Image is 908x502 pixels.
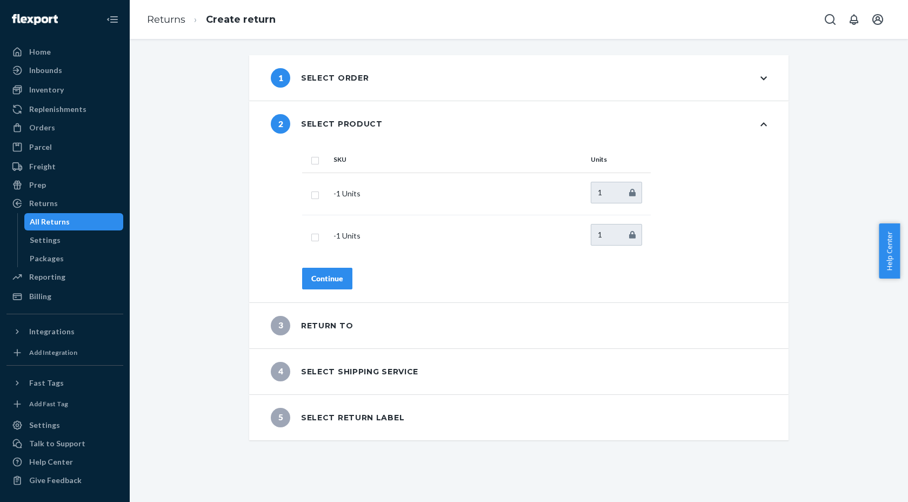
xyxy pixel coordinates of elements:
[6,417,123,434] a: Settings
[586,147,651,173] th: Units
[12,14,58,25] img: Flexport logo
[819,9,841,30] button: Open Search Box
[29,272,65,282] div: Reporting
[29,84,64,95] div: Inventory
[271,68,369,88] div: Select order
[333,188,582,199] p: - 1 Units
[29,142,52,153] div: Parcel
[6,119,123,136] a: Orders
[29,291,51,302] div: Billing
[147,14,185,25] a: Returns
[24,250,124,267] a: Packages
[271,316,290,335] span: 3
[271,114,290,134] span: 2
[6,43,123,61] a: Home
[29,399,68,408] div: Add Fast Tag
[6,176,123,194] a: Prep
[29,475,82,486] div: Give Feedback
[867,9,889,30] button: Open account menu
[6,81,123,98] a: Inventory
[24,232,124,249] a: Settings
[138,4,284,36] ol: breadcrumbs
[6,323,123,340] button: Integrations
[271,316,353,335] div: Return to
[29,180,46,190] div: Prep
[271,114,383,134] div: Select product
[271,362,290,381] span: 4
[843,9,865,30] button: Open notifications
[102,9,123,30] button: Close Navigation
[30,216,70,227] div: All Returns
[6,288,123,305] a: Billing
[6,138,123,156] a: Parcel
[6,435,123,452] a: Talk to Support
[879,223,900,279] button: Help Center
[29,104,86,115] div: Replenishments
[29,457,73,467] div: Help Center
[24,213,124,230] a: All Returns
[6,268,123,286] a: Reporting
[29,438,85,449] div: Talk to Support
[591,224,642,246] input: Enter quantity
[29,326,75,337] div: Integrations
[6,158,123,175] a: Freight
[29,161,56,172] div: Freight
[6,345,123,361] a: Add Integration
[333,230,582,241] p: - 1 Units
[29,378,64,388] div: Fast Tags
[206,14,276,25] a: Create return
[6,453,123,471] a: Help Center
[6,472,123,489] button: Give Feedback
[29,47,51,57] div: Home
[271,68,290,88] span: 1
[30,253,64,264] div: Packages
[29,65,62,76] div: Inbounds
[6,396,123,412] a: Add Fast Tag
[271,408,290,427] span: 5
[29,420,60,431] div: Settings
[6,374,123,392] button: Fast Tags
[311,273,343,284] div: Continue
[591,182,642,203] input: Enter quantity
[6,195,123,212] a: Returns
[29,198,58,209] div: Returns
[29,122,55,133] div: Orders
[6,62,123,79] a: Inbounds
[329,147,586,173] th: SKU
[6,101,123,118] a: Replenishments
[271,362,418,381] div: Select shipping service
[271,408,404,427] div: Select return label
[30,235,61,246] div: Settings
[302,268,352,289] button: Continue
[29,348,77,357] div: Add Integration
